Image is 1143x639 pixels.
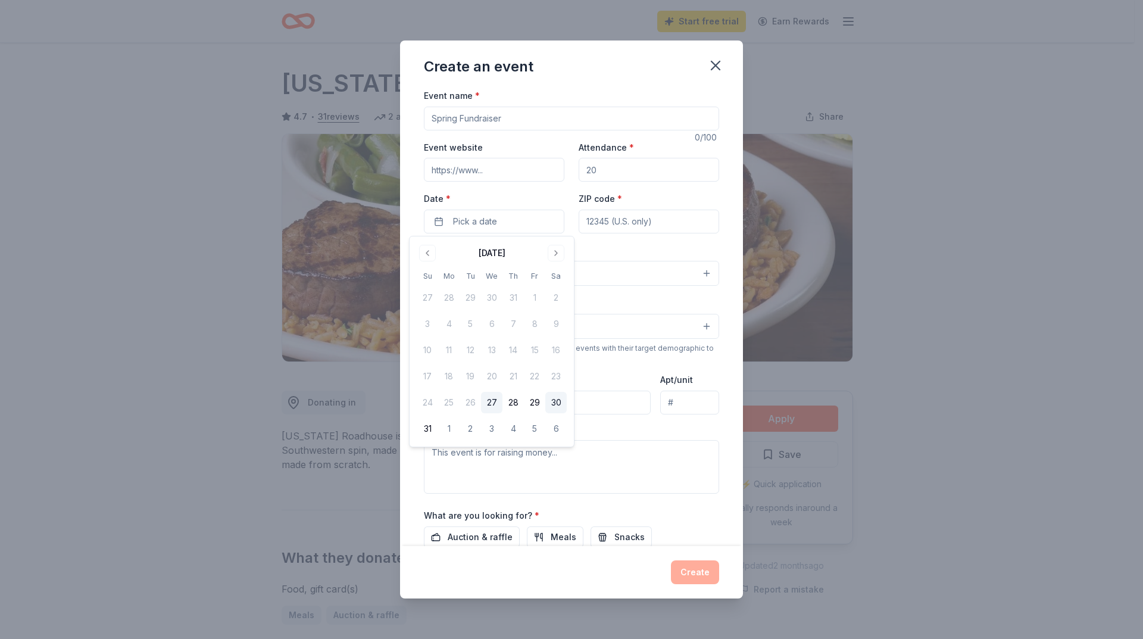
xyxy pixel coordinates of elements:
input: https://www... [424,158,564,182]
button: 30 [545,392,567,413]
th: Wednesday [481,270,502,282]
button: Go to previous month [419,245,436,261]
input: 20 [579,158,719,182]
label: Date [424,193,564,205]
label: Apt/unit [660,374,693,386]
button: 2 [460,418,481,439]
div: [DATE] [479,246,505,260]
button: Meals [527,526,583,548]
button: Snacks [591,526,652,548]
input: # [660,391,719,414]
th: Thursday [502,270,524,282]
span: Auction & raffle [448,530,513,544]
input: 12345 (U.S. only) [579,210,719,233]
span: Snacks [614,530,645,544]
button: Go to next month [548,245,564,261]
label: Event website [424,142,483,154]
label: Event name [424,90,480,102]
button: 6 [545,418,567,439]
button: Auction & raffle [424,526,520,548]
th: Friday [524,270,545,282]
button: 3 [481,418,502,439]
button: 28 [502,392,524,413]
button: 29 [524,392,545,413]
button: 5 [524,418,545,439]
label: ZIP code [579,193,622,205]
button: 27 [481,392,502,413]
div: Create an event [424,57,533,76]
th: Saturday [545,270,567,282]
th: Tuesday [460,270,481,282]
label: Attendance [579,142,634,154]
div: 0 /100 [695,130,719,145]
th: Monday [438,270,460,282]
span: Meals [551,530,576,544]
th: Sunday [417,270,438,282]
span: Pick a date [453,214,497,229]
label: What are you looking for? [424,510,539,522]
button: 1 [438,418,460,439]
button: Pick a date [424,210,564,233]
button: 31 [417,418,438,439]
button: 4 [502,418,524,439]
input: Spring Fundraiser [424,107,719,130]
